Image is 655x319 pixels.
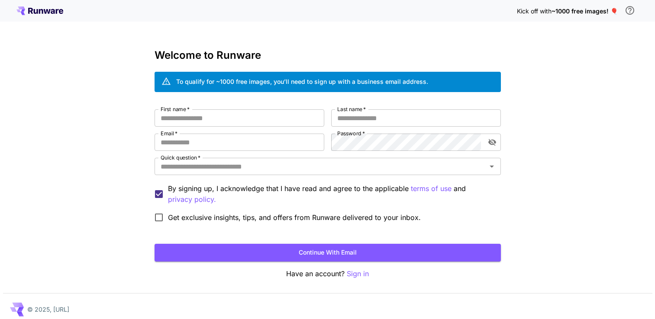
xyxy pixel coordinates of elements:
[486,160,498,172] button: Open
[484,134,500,150] button: toggle password visibility
[621,2,639,19] button: In order to qualify for free credit, you need to sign up with a business email address and click ...
[168,183,494,205] p: By signing up, I acknowledge that I have read and agree to the applicable and
[161,154,200,161] label: Quick question
[168,194,216,205] button: By signing up, I acknowledge that I have read and agree to the applicable terms of use and
[161,130,177,137] label: Email
[176,77,428,86] div: To qualify for ~1000 free images, you’ll need to sign up with a business email address.
[168,194,216,205] p: privacy policy.
[27,305,69,314] p: © 2025, [URL]
[155,268,501,279] p: Have an account?
[337,130,365,137] label: Password
[411,183,452,194] button: By signing up, I acknowledge that I have read and agree to the applicable and privacy policy.
[155,244,501,262] button: Continue with email
[347,268,369,279] button: Sign in
[517,7,552,15] span: Kick off with
[411,183,452,194] p: terms of use
[155,49,501,61] h3: Welcome to Runware
[337,105,366,113] label: Last name
[161,105,190,113] label: First name
[552,7,618,15] span: ~1000 free images! 🎈
[168,212,421,223] span: Get exclusive insights, tips, and offers from Runware delivered to your inbox.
